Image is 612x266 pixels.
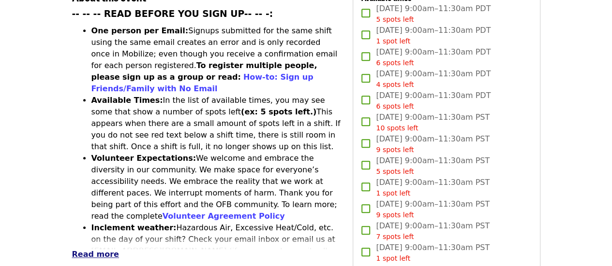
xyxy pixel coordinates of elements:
[376,81,414,88] span: 4 spots left
[241,107,316,116] strong: (ex: 5 spots left.)
[376,102,414,110] span: 6 spots left
[91,26,189,35] strong: One person per Email:
[376,242,490,264] span: [DATE] 9:00am–11:30am PST
[376,37,410,45] span: 1 spot left
[91,96,163,105] strong: Available Times:
[376,220,490,242] span: [DATE] 9:00am–11:30am PST
[376,112,490,133] span: [DATE] 9:00am–11:30am PST
[72,249,119,260] button: Read more
[91,153,342,222] li: We welcome and embrace the diversity in our community. We make space for everyone’s accessibility...
[91,72,313,93] a: How-to: Sign up Friends/Family with No Email
[376,90,491,112] span: [DATE] 9:00am–11:30am PDT
[376,59,414,67] span: 6 spots left
[376,3,491,25] span: [DATE] 9:00am–11:30am PDT
[376,46,491,68] span: [DATE] 9:00am–11:30am PDT
[376,155,490,177] span: [DATE] 9:00am–11:30am PST
[72,9,273,19] strong: -- -- -- READ BEFORE YOU SIGN UP-- -- -:
[376,25,491,46] span: [DATE] 9:00am–11:30am PDT
[376,198,490,220] span: [DATE] 9:00am–11:30am PST
[376,254,410,262] span: 1 spot left
[91,25,342,95] li: Signups submitted for the same shift using the same email creates an error and is only recorded o...
[91,61,317,82] strong: To register multiple people, please sign up as a group or read:
[91,223,177,232] strong: Inclement weather:
[376,68,491,90] span: [DATE] 9:00am–11:30am PDT
[91,95,342,153] li: In the list of available times, you may see some that show a number of spots left This appears wh...
[376,15,414,23] span: 5 spots left
[376,168,414,175] span: 5 spots left
[376,146,414,154] span: 9 spots left
[376,189,410,197] span: 1 spot left
[163,211,285,221] a: Volunteer Agreement Policy
[376,133,490,155] span: [DATE] 9:00am–11:30am PST
[376,233,414,240] span: 7 spots left
[72,250,119,259] span: Read more
[376,124,418,132] span: 10 spots left
[376,177,490,198] span: [DATE] 9:00am–11:30am PST
[376,211,414,219] span: 9 spots left
[91,154,196,163] strong: Volunteer Expectations:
